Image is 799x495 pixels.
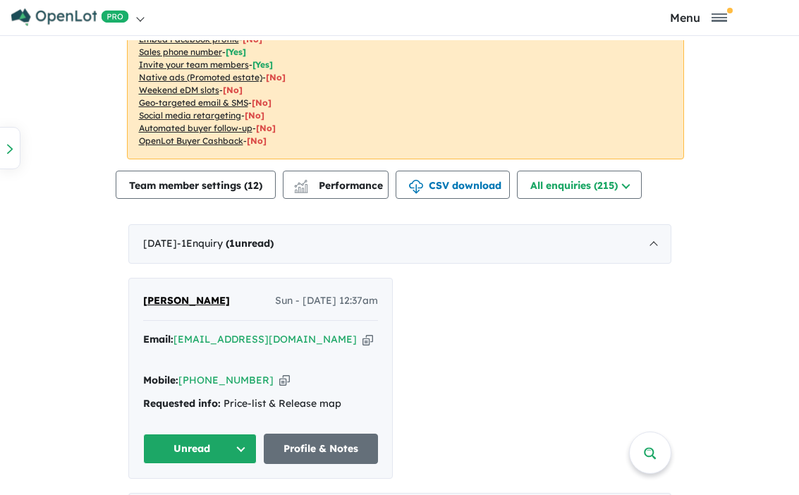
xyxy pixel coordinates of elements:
[296,179,383,192] span: Performance
[173,333,357,346] a: [EMAIL_ADDRESS][DOMAIN_NAME]
[139,85,219,95] u: Weekend eDM slots
[178,374,274,386] a: [PHONE_NUMBER]
[226,47,246,57] span: [ Yes ]
[139,123,252,133] u: Automated buyer follow-up
[139,59,249,70] u: Invite your team members
[275,293,378,310] span: Sun - [DATE] 12:37am
[139,97,248,108] u: Geo-targeted email & SMS
[143,396,378,412] div: Price-list & Release map
[409,180,423,194] img: download icon
[177,237,274,250] span: - 1 Enquir y
[266,72,286,82] span: [No]
[226,237,274,250] strong: ( unread)
[139,72,262,82] u: Native ads (Promoted estate)
[229,237,235,250] span: 1
[283,171,389,199] button: Performance
[264,434,378,464] a: Profile & Notes
[294,184,308,193] img: bar-chart.svg
[279,373,290,388] button: Copy
[247,135,267,146] span: [No]
[248,179,259,192] span: 12
[139,135,243,146] u: OpenLot Buyer Cashback
[143,294,230,307] span: [PERSON_NAME]
[256,123,276,133] span: [No]
[11,8,129,26] img: Openlot PRO Logo White
[517,171,642,199] button: All enquiries (215)
[139,47,222,57] u: Sales phone number
[245,110,264,121] span: [No]
[139,110,241,121] u: Social media retargeting
[601,11,795,24] button: Toggle navigation
[362,332,373,347] button: Copy
[396,171,510,199] button: CSV download
[252,59,273,70] span: [ Yes ]
[223,85,243,95] span: [No]
[143,374,178,386] strong: Mobile:
[128,224,671,264] div: [DATE]
[252,97,272,108] span: [No]
[143,434,257,464] button: Unread
[143,333,173,346] strong: Email:
[143,293,230,310] a: [PERSON_NAME]
[294,180,307,188] img: line-chart.svg
[116,171,276,199] button: Team member settings (12)
[143,397,221,410] strong: Requested info:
